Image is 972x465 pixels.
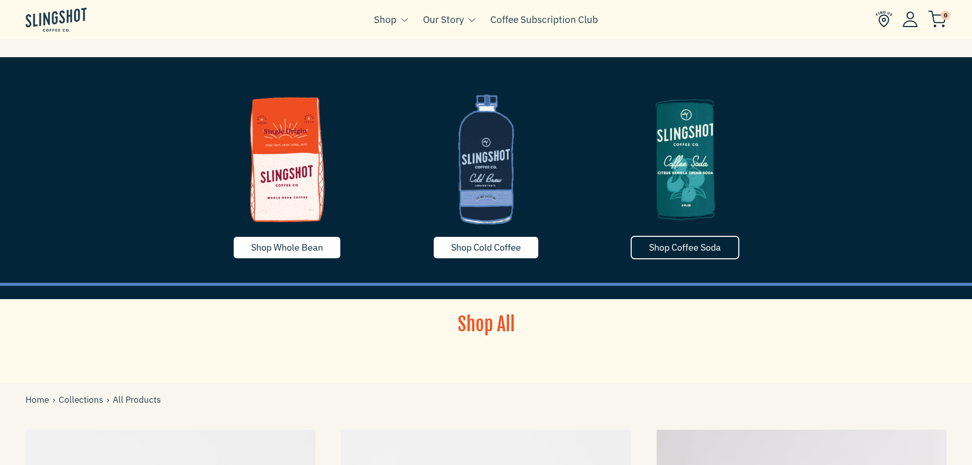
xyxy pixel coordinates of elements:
[53,393,59,407] span: ›
[593,83,777,236] img: image-5-1635790255718_1200x.png
[928,13,946,26] a: 0
[423,12,464,27] a: Our Story
[451,241,521,253] span: Shop Cold Coffee
[26,393,161,407] div: All Products
[107,393,113,407] span: ›
[394,83,578,236] img: coldcoffee-1635629668715_1200x.png
[903,11,918,27] img: Account
[26,393,53,407] a: Home
[392,312,581,337] h1: Shop All
[941,11,950,20] span: 0
[876,11,892,28] img: Find Us
[195,83,379,236] img: whole-bean-1635790255739_1200x.png
[251,241,323,253] span: Shop Whole Bean
[374,12,396,27] a: Shop
[928,11,946,28] img: cart
[649,241,721,253] span: Shop Coffee Soda
[490,12,598,27] a: Coffee Subscription Club
[59,393,107,407] a: Collections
